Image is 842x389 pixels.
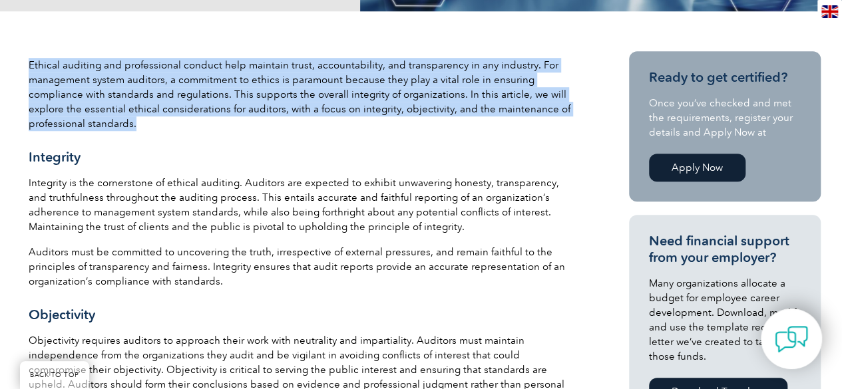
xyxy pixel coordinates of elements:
[649,69,801,86] h3: Ready to get certified?
[29,245,574,289] p: Auditors must be committed to uncovering the truth, irrespective of external pressures, and remai...
[20,361,89,389] a: BACK TO TOP
[29,176,574,234] p: Integrity is the cornerstone of ethical auditing. Auditors are expected to exhibit unwavering hon...
[775,323,808,356] img: contact-chat.png
[649,276,801,364] p: Many organizations allocate a budget for employee career development. Download, modify and use th...
[29,149,574,166] h3: Integrity
[649,233,801,266] h3: Need financial support from your employer?
[29,307,574,323] h3: Objectivity
[649,154,745,182] a: Apply Now
[29,58,574,131] p: Ethical auditing and professional conduct help maintain trust, accountability, and transparency i...
[821,5,838,18] img: en
[649,96,801,140] p: Once you’ve checked and met the requirements, register your details and Apply Now at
